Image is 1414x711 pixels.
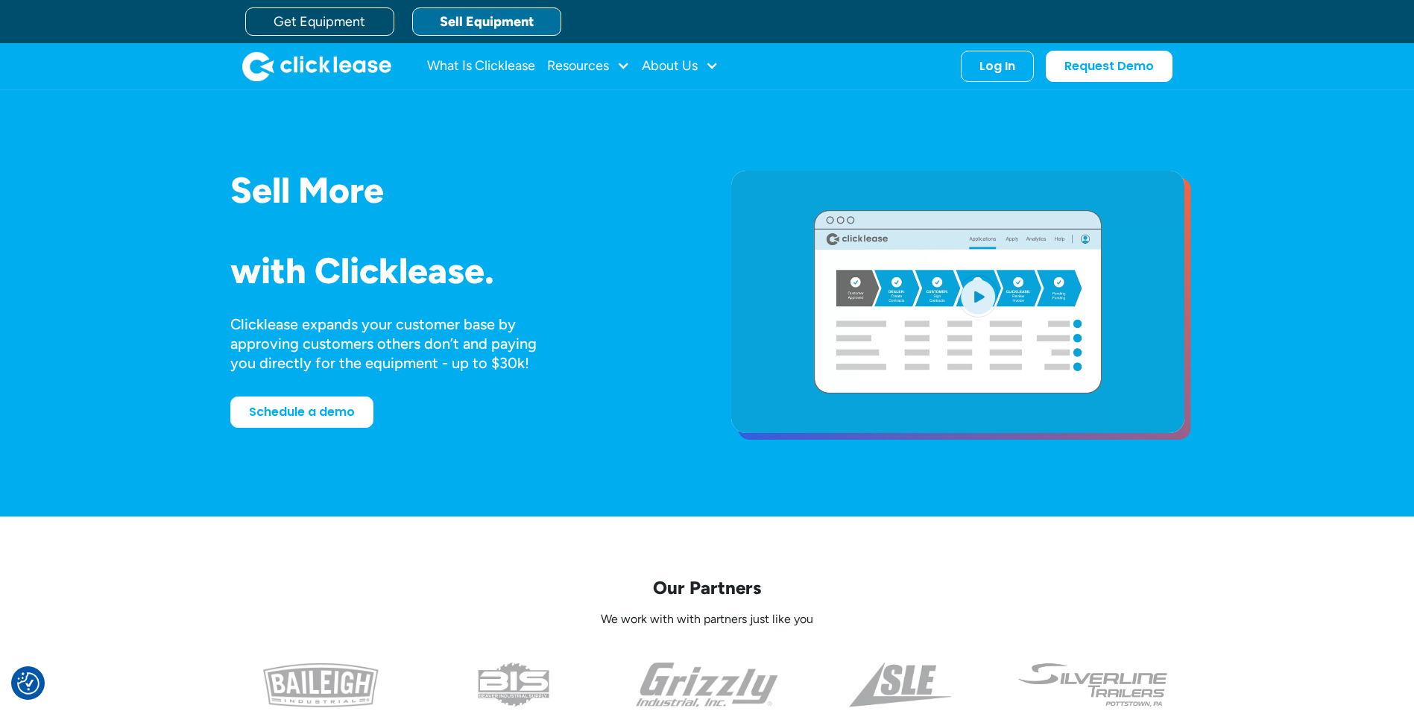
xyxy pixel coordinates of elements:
div: About Us [642,51,719,81]
p: Our Partners [230,576,1184,599]
a: Get Equipment [245,7,394,36]
a: Request Demo [1046,51,1172,82]
img: the grizzly industrial inc logo [636,663,778,707]
a: What Is Clicklease [427,51,535,81]
div: Log In [979,59,1015,74]
button: Consent Preferences [17,672,40,695]
a: open lightbox [731,171,1184,433]
div: Clicklease expands your customer base by approving customers others don’t and paying you directly... [230,315,564,373]
img: the logo for beaver industrial supply [478,663,549,707]
img: baileigh logo [263,663,379,707]
h1: Sell More [230,171,684,210]
img: undefined [1017,663,1170,707]
a: Schedule a demo [230,396,373,428]
h1: with Clicklease. [230,251,684,291]
img: a black and white photo of the side of a triangle [849,663,951,707]
img: Revisit consent button [17,672,40,695]
img: Clicklease logo [242,51,391,81]
a: Sell Equipment [412,7,561,36]
p: We work with with partners just like you [230,612,1184,628]
a: home [242,51,391,81]
div: Resources [547,51,630,81]
img: Blue play button logo on a light blue circular background [958,275,998,317]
